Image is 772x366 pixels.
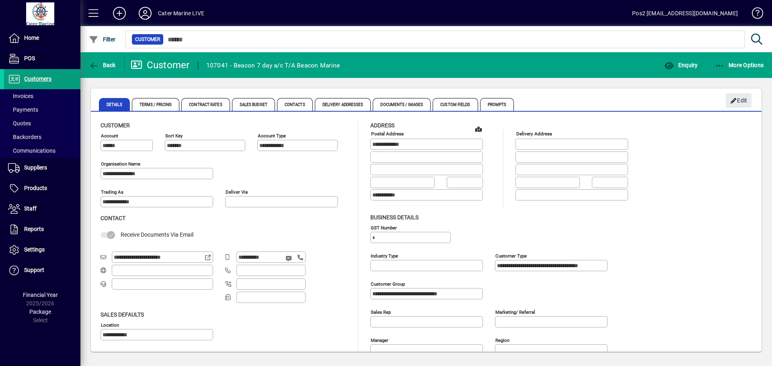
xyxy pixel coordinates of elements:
div: Pos2 [EMAIL_ADDRESS][DOMAIN_NAME] [632,7,738,20]
a: Support [4,260,80,280]
mat-label: Account Type [258,133,286,139]
span: Business details [370,214,419,221]
span: Package [29,309,51,315]
a: POS [4,49,80,69]
button: Send SMS [280,249,299,268]
mat-label: Marketing/ Referral [495,309,535,315]
mat-label: Customer group [371,281,405,286]
span: Staff [24,205,37,212]
span: Payments [8,106,38,113]
button: Back [87,58,118,72]
mat-label: Industry type [371,253,398,258]
span: Backorders [8,134,41,140]
div: 107041 - Beacon 7 day a/c T/A Beacon Marine [206,59,340,72]
a: Staff [4,199,80,219]
mat-label: Location [101,322,119,327]
div: Customer [131,59,190,72]
span: Delivery Addresses [315,98,371,111]
span: Quotes [8,120,31,127]
span: Filter [89,36,116,43]
span: Sales Budget [232,98,275,111]
span: Back [89,62,116,68]
span: Financial Year [23,292,58,298]
span: Details [99,98,130,111]
span: POS [24,55,35,61]
button: Add [107,6,132,20]
a: Knowledge Base [746,2,762,28]
span: Support [24,267,44,273]
button: Profile [132,6,158,20]
mat-label: GST Number [371,225,397,230]
span: Products [24,185,47,191]
a: Payments [4,103,80,117]
mat-label: Organisation name [101,161,140,167]
a: View on map [472,123,485,135]
button: Filter [87,32,118,47]
span: Home [24,35,39,41]
span: More Options [715,62,764,68]
span: Enquiry [664,62,698,68]
a: Invoices [4,89,80,103]
a: Home [4,28,80,48]
mat-label: Sales rep [371,309,391,315]
span: Edit [730,94,747,107]
span: Sales defaults [101,311,144,318]
mat-label: Sort key [165,133,183,139]
a: Products [4,178,80,198]
a: Settings [4,240,80,260]
span: Custom Fields [433,98,478,111]
mat-label: Deliver via [226,189,248,195]
mat-label: Manager [371,337,388,343]
mat-label: Customer type [495,253,527,258]
span: Customers [24,76,51,82]
span: Settings [24,246,45,253]
span: Documents / Images [373,98,431,111]
span: Contract Rates [181,98,230,111]
mat-label: Account [101,133,118,139]
span: Contacts [277,98,313,111]
div: Cater Marine LIVE [158,7,204,20]
button: Edit [726,93,751,108]
span: Prompts [480,98,514,111]
a: Quotes [4,117,80,130]
span: Customer [135,35,160,43]
span: Terms / Pricing [132,98,180,111]
mat-label: Trading as [101,189,123,195]
span: Communications [8,147,55,154]
span: Invoices [8,93,33,99]
app-page-header-button: Back [80,58,125,72]
a: Reports [4,219,80,239]
a: Backorders [4,130,80,144]
span: Suppliers [24,164,47,171]
span: Customer [101,122,130,129]
button: More Options [713,58,766,72]
span: Address [370,122,394,129]
span: Reports [24,226,44,232]
mat-label: Region [495,337,509,343]
span: Receive Documents Via Email [121,231,193,238]
span: Contact [101,215,125,221]
a: Communications [4,144,80,157]
button: Enquiry [662,58,700,72]
a: Suppliers [4,158,80,178]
